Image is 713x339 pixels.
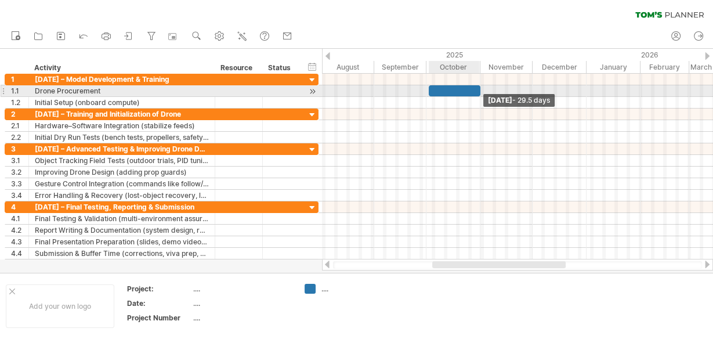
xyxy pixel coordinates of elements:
div: .... [193,298,291,308]
div: 3.3 [11,178,28,189]
div: Gesture Control Integration (commands like follow/stop via hand signals) [35,178,209,189]
div: February 2026 [640,61,689,73]
div: Initial Setup (onboard compute) [35,97,209,108]
div: Report Writing & Documentation (system design, results, challenges, scope) [35,225,209,236]
div: [DATE] – Model Development & Training [35,74,209,85]
div: 4.2 [11,225,28,236]
div: 2 [11,109,28,120]
div: 3.4 [11,190,28,201]
div: Activity [34,62,208,74]
span: - 29.5 days [512,96,550,104]
div: Status [268,62,294,74]
div: October 2025 [426,61,480,73]
div: December 2025 [533,61,587,73]
div: Final Presentation Preparation (slides, demo videos, project flow diagrams) [35,236,209,247]
div: .... [321,284,385,294]
div: 2.2 [11,132,28,143]
div: January 2026 [587,61,640,73]
div: September 2025 [374,61,426,73]
div: [DATE] [483,94,555,107]
div: scroll to activity [307,85,318,98]
div: .... [193,284,291,294]
div: [DATE] – Final Testing, Reporting & Submission [35,201,209,212]
div: Project: [127,284,191,294]
div: 4 [11,201,28,212]
div: Object Tracking Field Tests (outdoor trials, PID tuning for stability) [35,155,209,166]
div: [DATE] – Training and Initialization of Drone [35,109,209,120]
div: 4.3 [11,236,28,247]
div: 1.2 [11,97,28,108]
div: Improving Drone Design (adding prop guards) [35,167,209,178]
div: 3.2 [11,167,28,178]
div: 1 [11,74,28,85]
div: 1.1 [11,85,28,96]
div: Final Testing & Validation (multi-environment assurance tests) [35,213,209,224]
div: Submission & Buffer Time (corrections, viva prep, backup) [35,248,209,259]
div: November 2025 [480,61,533,73]
div: 2.1 [11,120,28,131]
div: Resource [220,62,256,74]
div: Hardware–Software Integration (stabilize feeds) [35,120,209,131]
div: [DATE] – Advanced Testing & Improving Drone Design [35,143,209,154]
div: August 2025 [320,61,374,73]
div: Drone Procurement [35,85,209,96]
div: Add your own logo [6,284,114,328]
div: 3 [11,143,28,154]
div: Date: [127,298,191,308]
div: 3.1 [11,155,28,166]
div: Project Number [127,313,191,323]
div: 4.4 [11,248,28,259]
div: .... [193,313,291,323]
div: 4.1 [11,213,28,224]
div: Error Handling & Recovery (lost-object recovery, low-light adjustments, failsafes) [35,190,209,201]
div: Initial Dry Run Tests (bench tests, propellers, safety checks) [35,132,209,143]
